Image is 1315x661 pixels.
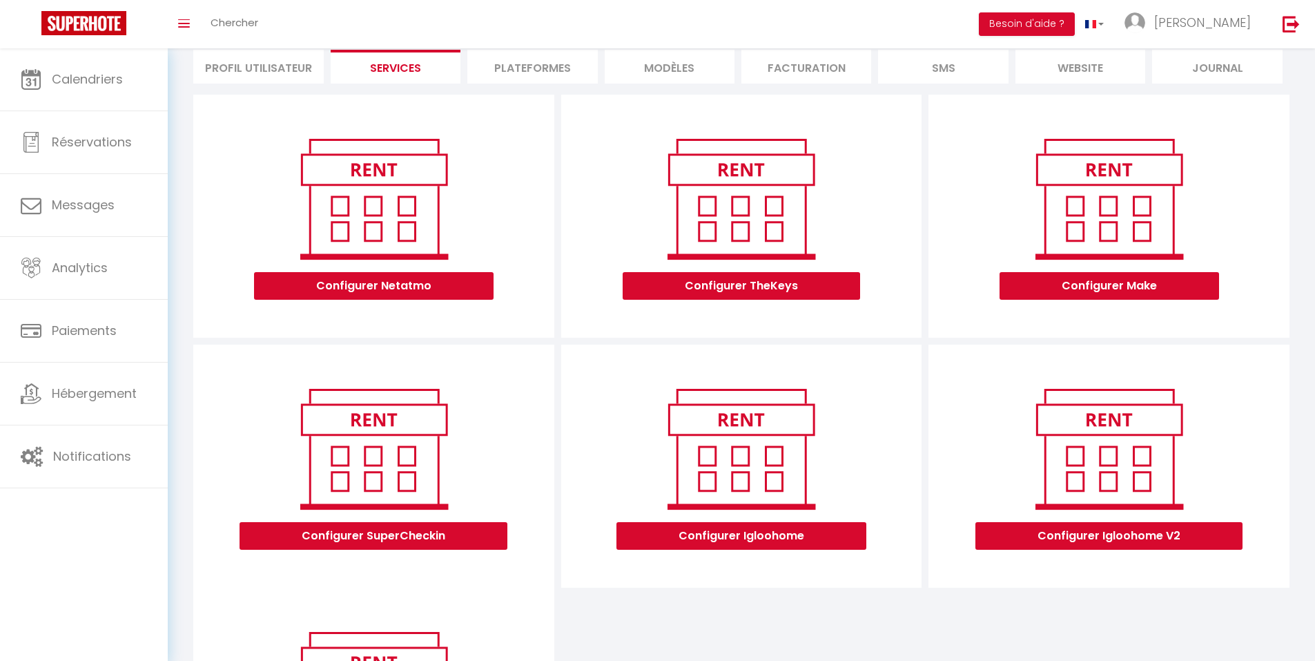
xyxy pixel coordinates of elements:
button: Configurer Netatmo [254,272,494,300]
img: rent.png [286,133,462,265]
span: Analytics [52,259,108,276]
img: Super Booking [41,11,126,35]
span: Messages [52,196,115,213]
button: Configurer Igloohome V2 [975,522,1243,550]
span: Paiements [52,322,117,339]
button: Configurer TheKeys [623,272,860,300]
img: ... [1124,12,1145,33]
span: Notifications [53,448,131,465]
button: Configurer Make [1000,272,1219,300]
li: website [1015,50,1145,84]
li: Services [331,50,460,84]
button: Configurer Igloohome [616,522,866,550]
button: Besoin d'aide ? [979,12,1075,36]
button: Ouvrir le widget de chat LiveChat [11,6,52,47]
img: rent.png [653,133,829,265]
img: rent.png [653,383,829,515]
button: Configurer SuperCheckin [240,522,507,550]
span: Chercher [211,15,258,30]
span: [PERSON_NAME] [1154,14,1251,31]
img: logout [1283,15,1300,32]
li: Profil Utilisateur [193,50,323,84]
li: Facturation [741,50,871,84]
img: rent.png [1021,133,1197,265]
img: rent.png [1021,383,1197,515]
li: SMS [878,50,1008,84]
li: Plateformes [467,50,597,84]
li: Journal [1152,50,1282,84]
span: Réservations [52,133,132,151]
img: rent.png [286,383,462,515]
span: Hébergement [52,385,137,402]
li: MODÈLES [605,50,734,84]
span: Calendriers [52,70,123,88]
